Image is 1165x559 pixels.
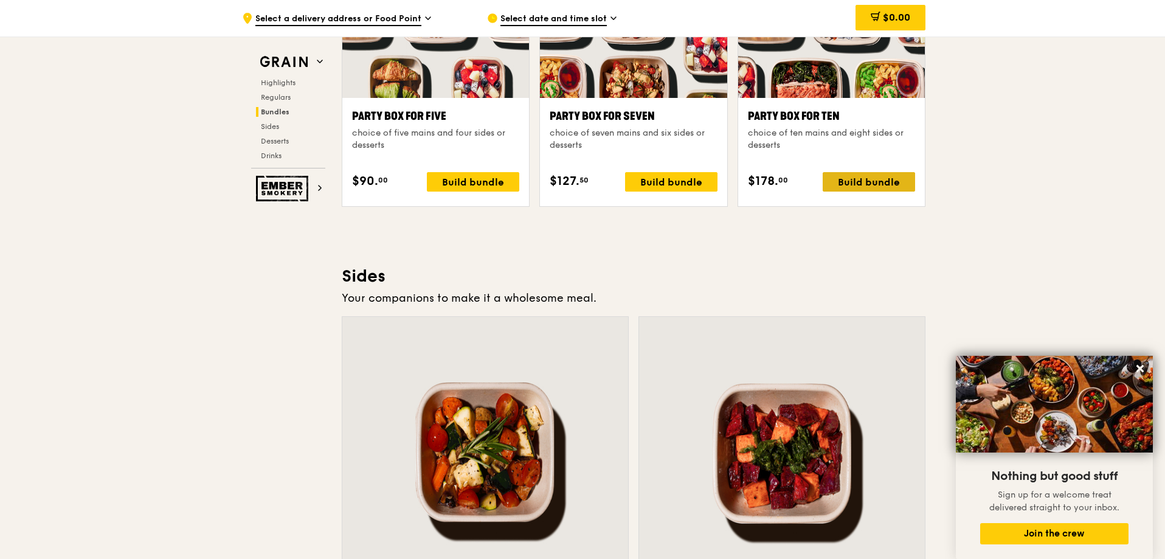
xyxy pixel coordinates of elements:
[579,175,589,185] span: 50
[261,137,289,145] span: Desserts
[342,290,925,307] div: Your companions to make it a wholesome meal.
[748,108,915,125] div: Party Box for Ten
[748,127,915,151] div: choice of ten mains and eight sides or desserts
[261,108,289,116] span: Bundles
[883,12,910,23] span: $0.00
[823,172,915,192] div: Build bundle
[256,51,312,73] img: Grain web logo
[427,172,519,192] div: Build bundle
[342,265,925,287] h3: Sides
[625,172,717,192] div: Build bundle
[748,172,778,190] span: $178.
[1130,359,1150,378] button: Close
[991,469,1118,484] span: Nothing but good stuff
[256,176,312,201] img: Ember Smokery web logo
[255,13,421,26] span: Select a delivery address or Food Point
[261,93,291,102] span: Regulars
[352,108,519,125] div: Party Box for Five
[261,122,279,131] span: Sides
[550,127,717,151] div: choice of seven mains and six sides or desserts
[550,172,579,190] span: $127.
[352,172,378,190] span: $90.
[378,175,388,185] span: 00
[989,490,1119,513] span: Sign up for a welcome treat delivered straight to your inbox.
[980,523,1129,544] button: Join the crew
[550,108,717,125] div: Party Box for Seven
[778,175,788,185] span: 00
[956,356,1153,453] img: DSC07876-Edit02-Large.jpeg
[352,127,519,151] div: choice of five mains and four sides or desserts
[261,78,296,87] span: Highlights
[261,151,282,160] span: Drinks
[500,13,607,26] span: Select date and time slot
